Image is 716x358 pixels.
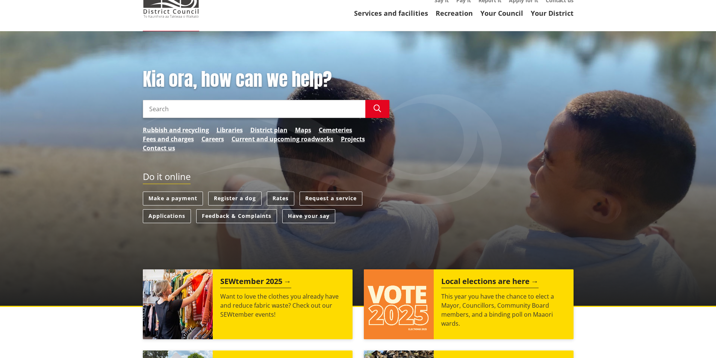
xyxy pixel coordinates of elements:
a: Current and upcoming roadworks [232,134,333,144]
h1: Kia ora, how can we help? [143,69,389,91]
a: Careers [201,134,224,144]
a: Local elections are here This year you have the chance to elect a Mayor, Councillors, Community B... [364,269,574,339]
input: Search input [143,100,365,118]
a: Register a dog [208,192,262,205]
img: Vote 2025 [364,269,434,339]
p: Want to love the clothes you already have and reduce fabric waste? Check out our SEWtember events! [220,292,345,319]
a: Contact us [143,144,175,153]
a: Rubbish and recycling [143,125,209,134]
a: Projects [341,134,365,144]
a: District plan [250,125,288,134]
a: Make a payment [143,192,203,205]
a: Have your say [282,209,335,223]
h2: SEWtember 2025 [220,277,291,288]
a: Applications [143,209,191,223]
a: Fees and charges [143,134,194,144]
a: Your Council [480,9,523,18]
a: Recreation [436,9,473,18]
a: Your District [531,9,574,18]
p: This year you have the chance to elect a Mayor, Councillors, Community Board members, and a bindi... [441,292,566,328]
a: Maps [295,125,311,134]
a: SEWtember 2025 Want to love the clothes you already have and reduce fabric waste? Check out our S... [143,269,353,339]
a: Feedback & Complaints [196,209,277,223]
a: Libraries [216,125,243,134]
h2: Do it online [143,171,191,184]
img: SEWtember [143,269,213,339]
a: Services and facilities [354,9,428,18]
iframe: Messenger Launcher [681,326,708,353]
a: Rates [267,192,294,205]
a: Cemeteries [319,125,352,134]
a: Request a service [300,192,362,205]
h2: Local elections are here [441,277,539,288]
